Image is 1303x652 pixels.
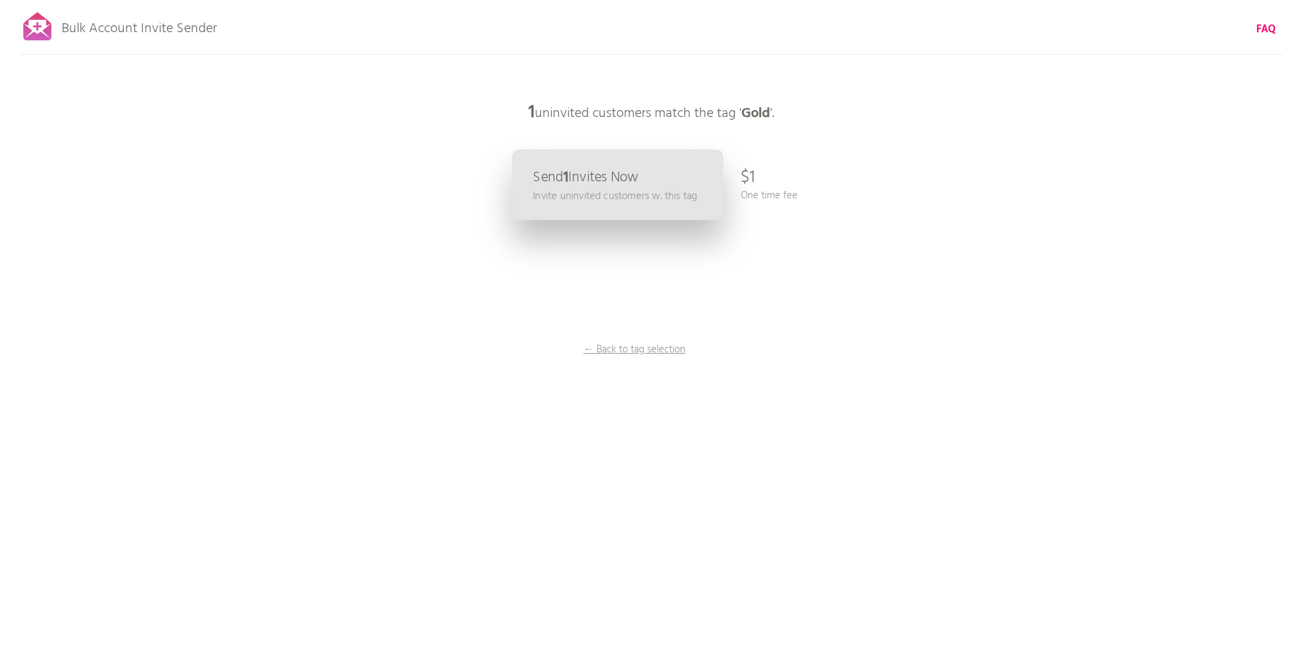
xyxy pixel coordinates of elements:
b: 1 [529,99,535,127]
a: Send1Invites Now Invite uninvited customers w. this tag [512,150,723,220]
a: FAQ [1256,22,1276,37]
b: FAQ [1256,21,1276,38]
p: Send Invites Now [533,170,639,185]
b: Gold [741,103,770,125]
p: ← Back to tag selection [583,342,686,357]
p: One time fee [741,188,798,203]
b: 1 [563,166,568,189]
p: Invite uninvited customers w. this tag [533,188,697,204]
p: Bulk Account Invite Sender [62,8,217,42]
p: uninvited customers match the tag ' '. [447,92,857,133]
p: $1 [741,157,755,198]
